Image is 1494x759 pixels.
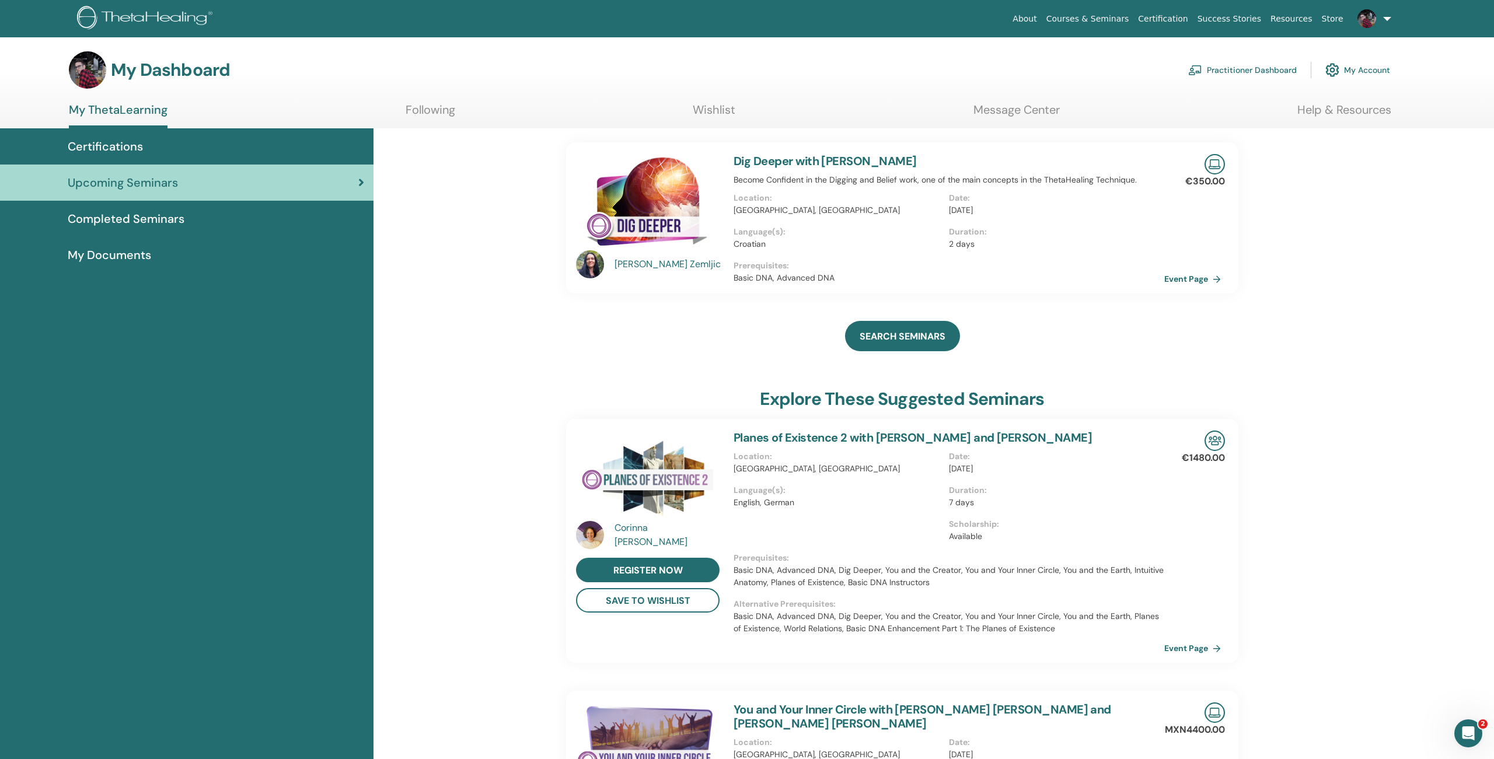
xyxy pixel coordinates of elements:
button: save to wishlist [576,588,720,613]
img: default.jpg [69,51,106,89]
p: 2 days [949,238,1157,250]
a: My Account [1325,57,1390,83]
p: Date : [949,736,1157,748]
a: Following [406,103,455,125]
h3: My Dashboard [111,60,230,81]
span: SEARCH SEMINARS [860,330,945,342]
span: Certifications [68,138,143,155]
a: register now [576,558,720,582]
p: Basic DNA, Advanced DNA [734,272,1164,284]
p: Basic DNA, Advanced DNA, Dig Deeper, You and the Creator, You and Your Inner Circle, You and the ... [734,610,1164,635]
img: default.jpg [576,521,604,549]
img: chalkboard-teacher.svg [1188,65,1202,75]
p: Become Confident in the Digging and Belief work, one of the main concepts in the ThetaHealing Tec... [734,174,1164,186]
p: Location : [734,736,942,748]
img: In-Person Seminar [1205,431,1225,451]
img: default.jpg [1357,9,1376,28]
p: Croatian [734,238,942,250]
p: Basic DNA, Advanced DNA, Dig Deeper, You and the Creator, You and Your Inner Circle, You and the ... [734,564,1164,589]
p: [GEOGRAPHIC_DATA], [GEOGRAPHIC_DATA] [734,463,942,475]
p: [DATE] [949,463,1157,475]
h3: explore these suggested seminars [760,389,1044,410]
a: Resources [1266,8,1317,30]
span: 2 [1478,719,1488,729]
p: Prerequisites : [734,552,1164,564]
a: [PERSON_NAME] Zemljic [615,257,722,271]
p: Available [949,530,1157,543]
iframe: Intercom live chat [1454,719,1482,747]
img: Live Online Seminar [1205,154,1225,174]
span: My Documents [68,246,151,264]
img: Live Online Seminar [1205,702,1225,723]
a: Store [1317,8,1348,30]
a: My ThetaLearning [69,103,167,128]
a: Success Stories [1193,8,1266,30]
p: Scholarship : [949,518,1157,530]
p: €350.00 [1185,174,1225,188]
span: Completed Seminars [68,210,184,228]
p: 7 days [949,496,1157,509]
p: MXN4400.00 [1165,723,1225,737]
a: Help & Resources [1297,103,1391,125]
p: Alternative Prerequisites : [734,598,1164,610]
img: default.jpg [576,250,604,278]
p: English, German [734,496,942,509]
p: Location : [734,450,942,463]
p: Duration : [949,484,1157,496]
p: €1480.00 [1182,451,1225,465]
p: Date : [949,450,1157,463]
a: Certification [1133,8,1192,30]
p: [DATE] [949,204,1157,216]
img: Planes of Existence 2 [576,431,720,524]
a: About [1008,8,1041,30]
p: Duration : [949,226,1157,238]
p: Prerequisites : [734,260,1164,272]
a: Courses & Seminars [1042,8,1134,30]
a: Dig Deeper with [PERSON_NAME] [734,153,917,169]
p: Language(s) : [734,226,942,238]
a: Planes of Existence 2 with [PERSON_NAME] and [PERSON_NAME] [734,430,1092,445]
p: Date : [949,192,1157,204]
a: Practitioner Dashboard [1188,57,1297,83]
p: Location : [734,192,942,204]
img: cog.svg [1325,60,1339,80]
a: Wishlist [693,103,735,125]
img: Dig Deeper [576,154,720,254]
a: Corinna [PERSON_NAME] [615,521,722,549]
a: SEARCH SEMINARS [845,321,960,351]
span: Upcoming Seminars [68,174,178,191]
a: Event Page [1164,270,1226,288]
a: You and Your Inner Circle with [PERSON_NAME] [PERSON_NAME] and [PERSON_NAME] [PERSON_NAME] [734,702,1111,731]
a: Message Center [973,103,1060,125]
span: register now [613,564,683,576]
img: logo.png [77,6,217,32]
p: [GEOGRAPHIC_DATA], [GEOGRAPHIC_DATA] [734,204,942,216]
a: Event Page [1164,639,1226,657]
p: Language(s) : [734,484,942,496]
